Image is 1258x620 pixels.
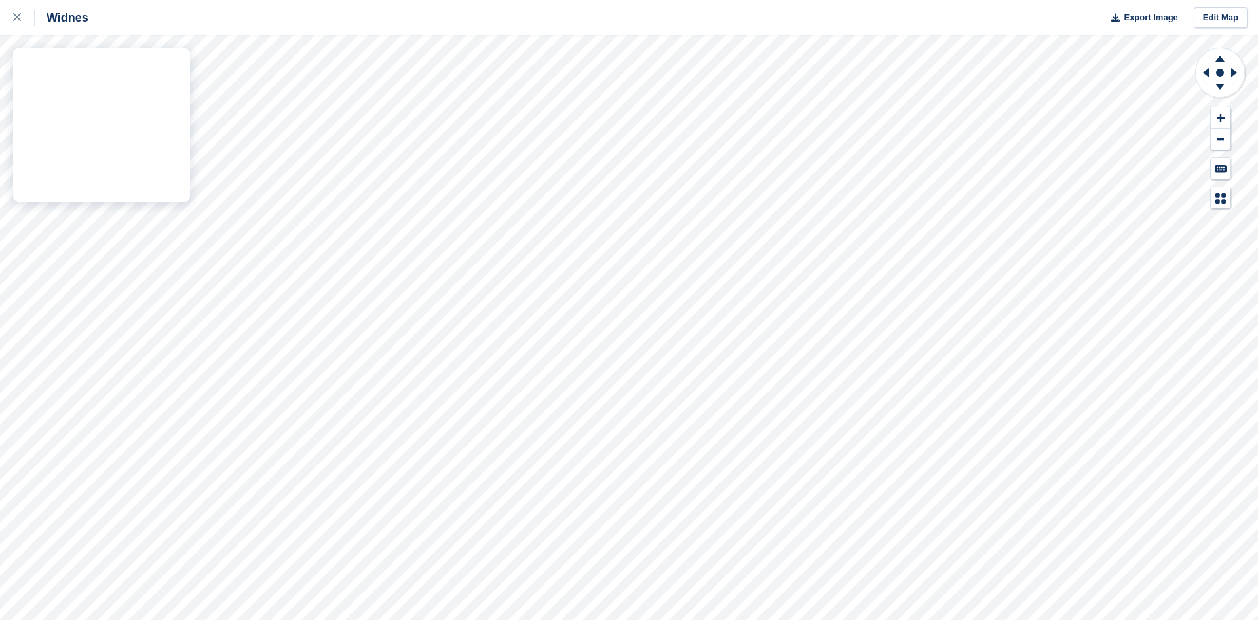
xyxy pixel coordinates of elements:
div: Widnes [35,10,88,26]
button: Map Legend [1211,187,1230,209]
button: Zoom In [1211,107,1230,129]
a: Edit Map [1194,7,1248,29]
button: Keyboard Shortcuts [1211,158,1230,179]
button: Zoom Out [1211,129,1230,151]
span: Export Image [1124,11,1177,24]
button: Export Image [1103,7,1178,29]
